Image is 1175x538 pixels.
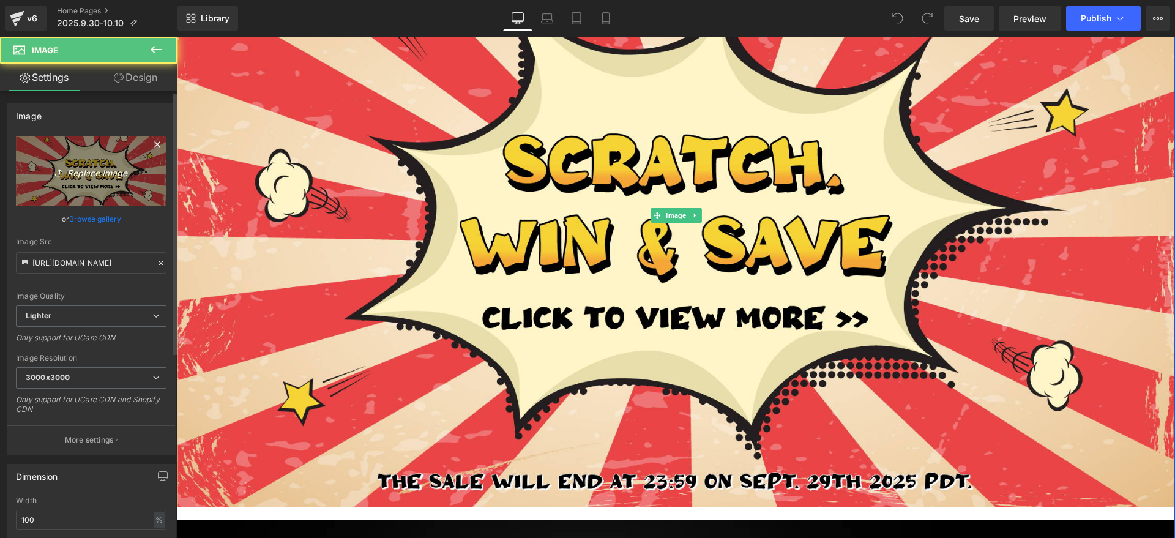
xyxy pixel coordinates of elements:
[1081,13,1111,23] span: Publish
[16,292,166,301] div: Image Quality
[154,512,165,528] div: %
[16,333,166,351] div: Only support for UCare CDN
[201,13,229,24] span: Library
[16,510,166,530] input: auto
[16,212,166,225] div: or
[42,163,140,179] i: Replace Image
[69,208,121,230] a: Browse gallery
[24,10,40,26] div: v6
[1066,6,1141,31] button: Publish
[16,496,166,505] div: Width
[16,395,166,422] div: Only support for UCare CDN and Shopify CDN
[1146,6,1170,31] button: More
[65,435,114,446] p: More settings
[16,354,166,362] div: Image Resolution
[562,6,591,31] a: Tablet
[16,465,58,482] div: Dimension
[999,6,1061,31] a: Preview
[1013,12,1046,25] span: Preview
[57,18,124,28] span: 2025.9.30-10.10
[26,311,51,320] b: Lighter
[16,252,166,274] input: Link
[57,6,177,16] a: Home Pages
[915,6,939,31] button: Redo
[177,6,238,31] a: New Library
[959,12,979,25] span: Save
[16,104,42,121] div: Image
[512,171,524,186] a: Expand / Collapse
[91,64,180,91] a: Design
[26,373,70,382] b: 3000x3000
[5,6,47,31] a: v6
[886,6,910,31] button: Undo
[7,425,175,454] button: More settings
[591,6,621,31] a: Mobile
[503,6,532,31] a: Desktop
[16,237,166,246] div: Image Src
[532,6,562,31] a: Laptop
[487,171,512,186] span: Image
[32,45,58,55] span: Image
